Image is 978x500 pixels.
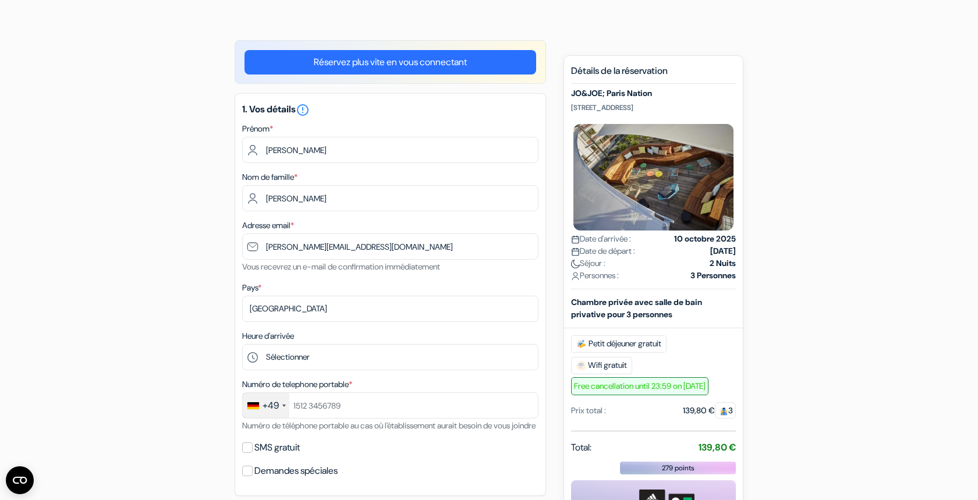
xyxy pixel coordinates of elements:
img: guest.svg [720,407,728,416]
strong: 3 Personnes [690,269,736,282]
span: Date de départ : [571,245,635,257]
input: Entrez votre prénom [242,137,538,163]
small: Vous recevrez un e-mail de confirmation immédiatement [242,261,440,272]
input: Entrer le nom de famille [242,185,538,211]
span: Total: [571,441,591,455]
label: SMS gratuit [254,439,300,456]
img: user_icon.svg [571,272,580,281]
a: error_outline [296,103,310,115]
b: Chambre privée avec salle de bain privative pour 3 personnes [571,297,702,320]
h5: JO&JOE; Paris Nation [571,88,736,98]
i: error_outline [296,103,310,117]
label: Numéro de telephone portable [242,378,352,391]
strong: [DATE] [710,245,736,257]
div: +49 [263,399,279,413]
h5: Détails de la réservation [571,65,736,84]
label: Demandes spéciales [254,463,338,479]
small: Numéro de téléphone portable au cas où l'établissement aurait besoin de vous joindre [242,420,536,431]
span: 279 points [662,463,694,473]
img: moon.svg [571,260,580,268]
span: Date d'arrivée : [571,233,631,245]
button: CMP-Widget öffnen [6,466,34,494]
strong: 2 Nuits [710,257,736,269]
span: 3 [715,402,736,419]
div: Germany (Deutschland): +49 [243,393,289,418]
label: Nom de famille [242,171,297,183]
img: free_wifi.svg [576,361,586,370]
span: Séjour : [571,257,605,269]
strong: 139,80 € [699,441,736,453]
label: Pays [242,282,261,294]
div: Prix total : [571,405,606,417]
span: Petit déjeuner gratuit [571,335,667,353]
img: free_breakfast.svg [576,339,586,349]
label: Heure d'arrivée [242,330,294,342]
span: Wifi gratuit [571,357,632,374]
a: Réservez plus vite en vous connectant [245,50,536,75]
img: calendar.svg [571,235,580,244]
h5: 1. Vos détails [242,103,538,117]
span: Personnes : [571,269,619,282]
div: 139,80 € [683,405,736,417]
input: Entrer adresse e-mail [242,233,538,260]
strong: 10 octobre 2025 [674,233,736,245]
img: calendar.svg [571,247,580,256]
input: 1512 3456789 [242,392,538,419]
label: Adresse email [242,219,294,232]
label: Prénom [242,123,273,135]
span: Free cancellation until 23:59 on [DATE] [571,377,708,395]
p: [STREET_ADDRESS] [571,103,736,112]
